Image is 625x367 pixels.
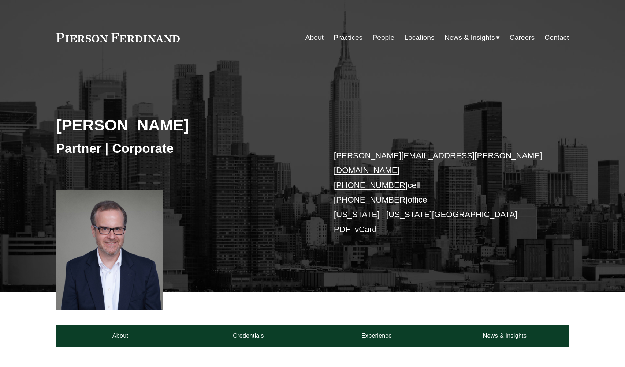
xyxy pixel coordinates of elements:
a: Credentials [185,325,313,347]
a: Practices [334,31,362,45]
a: Locations [405,31,435,45]
a: Experience [313,325,441,347]
a: Contact [544,31,569,45]
a: About [56,325,185,347]
p: cell office [US_STATE] | [US_STATE][GEOGRAPHIC_DATA] – [334,148,547,237]
a: About [305,31,324,45]
a: PDF [334,225,350,234]
a: folder dropdown [444,31,500,45]
a: vCard [355,225,377,234]
a: [PHONE_NUMBER] [334,181,408,190]
a: Careers [510,31,535,45]
h2: [PERSON_NAME] [56,116,313,135]
a: [PERSON_NAME][EMAIL_ADDRESS][PERSON_NAME][DOMAIN_NAME] [334,151,542,175]
a: News & Insights [440,325,569,347]
a: People [372,31,394,45]
span: News & Insights [444,31,495,44]
h3: Partner | Corporate [56,140,313,156]
a: [PHONE_NUMBER] [334,195,408,204]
